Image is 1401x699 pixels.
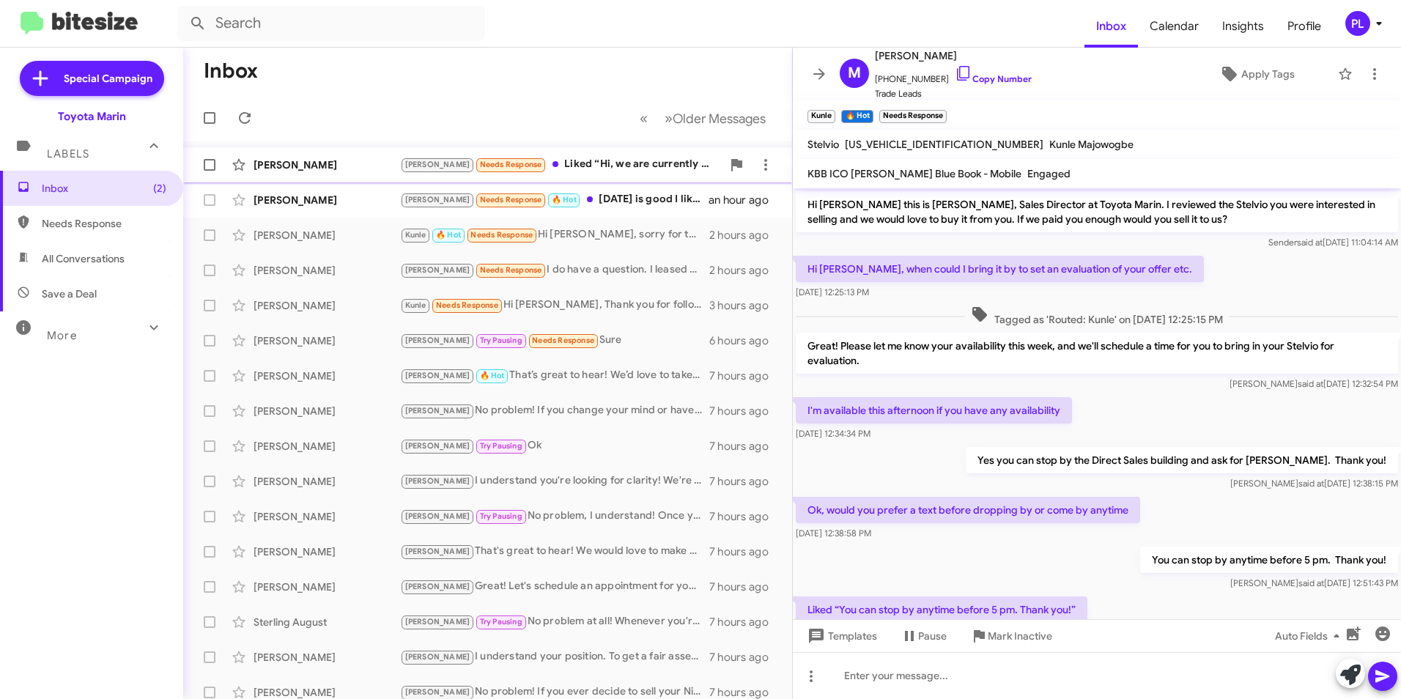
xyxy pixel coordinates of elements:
div: 7 hours ago [709,509,780,524]
p: I'm available this afternoon if you have any availability [796,397,1072,424]
span: 🔥 Hot [552,195,577,204]
a: Copy Number [955,73,1032,84]
div: 7 hours ago [709,474,780,489]
div: [PERSON_NAME] [254,544,400,559]
span: KBB ICO [PERSON_NAME] Blue Book - Mobile [807,167,1021,180]
button: Apply Tags [1182,61,1331,87]
div: [PERSON_NAME] [254,650,400,665]
span: [PERSON_NAME] [405,582,470,591]
div: 2 hours ago [709,263,780,278]
div: Hi [PERSON_NAME], sorry for the no show, would it be good to drop by [DATE], likely between noon-2 [400,226,709,243]
span: said at [1298,577,1324,588]
p: You can stop by anytime before 5 pm. Thank you! [1140,547,1398,573]
span: Needs Response [480,195,542,204]
span: 🔥 Hot [436,230,461,240]
span: Needs Response [470,230,533,240]
div: [PERSON_NAME] [254,439,400,454]
span: [PERSON_NAME] [405,652,470,662]
span: Apply Tags [1241,61,1295,87]
span: [PERSON_NAME] [405,371,470,380]
div: 7 hours ago [709,404,780,418]
span: Profile [1276,5,1333,48]
button: PL [1333,11,1385,36]
span: Older Messages [673,111,766,127]
span: [PERSON_NAME] [405,265,470,275]
div: [DATE] is good I like 10am [400,191,709,208]
span: Engaged [1027,167,1071,180]
span: [PERSON_NAME] [405,160,470,169]
small: Kunle [807,110,835,123]
span: [PERSON_NAME] [DATE] 12:51:43 PM [1230,577,1398,588]
span: Needs Response [436,300,498,310]
span: Try Pausing [480,511,522,521]
div: Liked “Hi, we are currently offering $2000 off the MSRP. When are you available to come in to che... [400,156,722,173]
div: 7 hours ago [709,580,780,594]
span: [PERSON_NAME] [DATE] 12:38:15 PM [1230,478,1398,489]
div: 7 hours ago [709,439,780,454]
span: [DATE] 12:25:13 PM [796,286,869,297]
span: said at [1298,478,1324,489]
button: Auto Fields [1263,623,1357,649]
div: I understand your position. To get a fair assessment and an accurate offer, let’s schedule a time... [400,648,709,665]
p: Ok, would you prefer a text before dropping by or come by anytime [796,497,1140,523]
small: Needs Response [879,110,947,123]
div: [PERSON_NAME] [254,193,400,207]
span: Auto Fields [1275,623,1345,649]
span: Save a Deal [42,286,97,301]
span: 🔥 Hot [480,371,505,380]
div: Sure [400,332,709,349]
a: Calendar [1138,5,1210,48]
span: All Conversations [42,251,125,266]
span: Pause [918,623,947,649]
span: Inbox [42,181,166,196]
span: [PERSON_NAME] [DATE] 12:32:54 PM [1230,378,1398,389]
div: I understand you're looking for clarity! We're interested in buying your Impreza. Would you like ... [400,473,709,489]
div: 6 hours ago [709,333,780,348]
div: [PERSON_NAME] [254,474,400,489]
span: [PERSON_NAME] [405,336,470,345]
div: Toyota Marin [58,109,126,124]
button: Next [656,103,775,133]
span: [PERSON_NAME] [405,547,470,556]
p: Great! Please let me know your availability this week, and we'll schedule a time for you to bring... [796,333,1398,374]
span: Tagged as 'Routed: Kunle' on [DATE] 12:25:15 PM [965,306,1229,327]
span: [US_VEHICLE_IDENTIFICATION_NUMBER] [845,138,1043,151]
span: [PERSON_NAME] [875,47,1032,64]
span: Mark Inactive [988,623,1052,649]
button: Previous [631,103,657,133]
span: More [47,329,77,342]
span: [PERSON_NAME] [405,687,470,697]
div: Sterling August [254,615,400,629]
div: Hi [PERSON_NAME], Thank you for following up. I received the quote from your sales team and appre... [400,297,709,314]
span: Labels [47,147,89,160]
button: Templates [793,623,889,649]
p: Liked “You can stop by anytime before 5 pm. Thank you!” [796,596,1087,623]
div: 7 hours ago [709,544,780,559]
a: Insights [1210,5,1276,48]
span: [PERSON_NAME] [405,476,470,486]
span: Try Pausing [480,336,522,345]
span: [DATE] 12:38:58 PM [796,528,871,539]
span: said at [1298,378,1323,389]
div: 7 hours ago [709,650,780,665]
div: [PERSON_NAME] [254,580,400,594]
span: Kunle [405,230,426,240]
div: Great! Let's schedule an appointment for you to bring in your Model S. What day and time works be... [400,578,709,595]
span: [DATE] 12:34:34 PM [796,428,870,439]
a: Special Campaign [20,61,164,96]
div: an hour ago [709,193,780,207]
span: [PHONE_NUMBER] [875,64,1032,86]
small: 🔥 Hot [841,110,873,123]
div: [PERSON_NAME] [254,369,400,383]
div: 3 hours ago [709,298,780,313]
button: Pause [889,623,958,649]
div: [PERSON_NAME] [254,333,400,348]
span: [PERSON_NAME] [405,406,470,415]
div: Ok [400,437,709,454]
span: [PERSON_NAME] [405,195,470,204]
span: Needs Response [42,216,166,231]
input: Search [177,6,485,41]
div: [PERSON_NAME] [254,263,400,278]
